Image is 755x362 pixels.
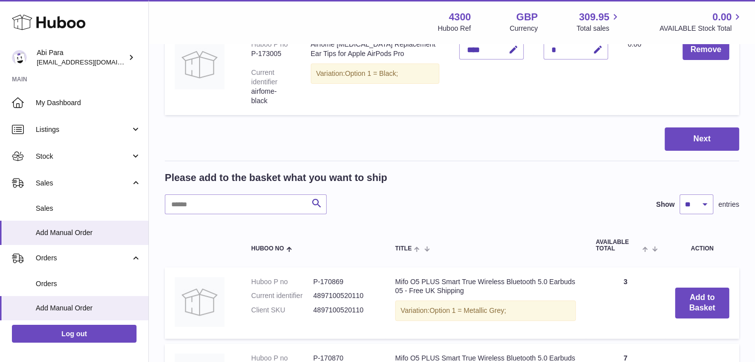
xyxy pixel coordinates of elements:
span: entries [718,200,739,209]
span: 309.95 [579,10,609,24]
div: Variation: [395,301,576,321]
span: Sales [36,179,131,188]
span: Sales [36,204,141,213]
span: 0.00 [628,40,641,48]
span: Option 1 = Black; [345,69,398,77]
div: Huboo Ref [438,24,471,33]
span: Listings [36,125,131,134]
button: Add to Basket [675,288,729,318]
button: Remove [683,40,729,60]
td: Mifo O5 PLUS Smart True Wireless Bluetooth 5.0 Earbuds 05 - Free UK Shipping [385,267,586,339]
label: Show [656,200,675,209]
dd: 4897100520110 [313,291,375,301]
span: Orders [36,279,141,289]
img: Abi@mifo.co.uk [12,50,27,65]
div: Huboo P no [251,40,288,48]
dt: Current identifier [251,291,313,301]
div: Variation: [311,63,439,84]
span: Huboo no [251,245,284,252]
img: Airfome Memory Foam Replacement Ear Tips for Apple AirPods Pro [175,40,224,89]
a: Log out [12,325,137,343]
h2: Please add to the basket what you want to ship [165,171,387,184]
span: Stock [36,152,131,161]
span: Add Manual Order [36,303,141,313]
a: 309.95 Total sales [576,10,620,33]
span: 0.00 [712,10,732,24]
th: Action [665,229,739,262]
strong: GBP [516,10,538,24]
span: Orders [36,253,131,263]
button: Next [665,127,739,151]
dd: 4897100520110 [313,305,375,315]
span: Title [395,245,412,252]
span: Total sales [576,24,620,33]
td: Airfome [MEDICAL_DATA] Replacement Ear Tips for Apple AirPods Pro [301,30,449,115]
img: Mifo O5 PLUS Smart True Wireless Bluetooth 5.0 Earbuds 05 - Free UK Shipping [175,277,224,327]
div: P-173005 [251,49,291,59]
dt: Client SKU [251,305,313,315]
div: Currency [510,24,538,33]
span: My Dashboard [36,98,141,108]
span: [EMAIL_ADDRESS][DOMAIN_NAME] [37,58,146,66]
span: Option 1 = Metallic Grey; [429,306,506,314]
div: Current identifier [251,68,277,86]
dt: Huboo P no [251,277,313,287]
div: Abi Para [37,48,126,67]
a: 0.00 AVAILABLE Stock Total [659,10,743,33]
span: AVAILABLE Stock Total [659,24,743,33]
dd: P-170869 [313,277,375,287]
div: airfome-black [251,87,291,106]
span: Add Manual Order [36,228,141,238]
span: AVAILABLE Total [596,239,640,252]
strong: 4300 [449,10,471,24]
td: 3 [586,267,665,339]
